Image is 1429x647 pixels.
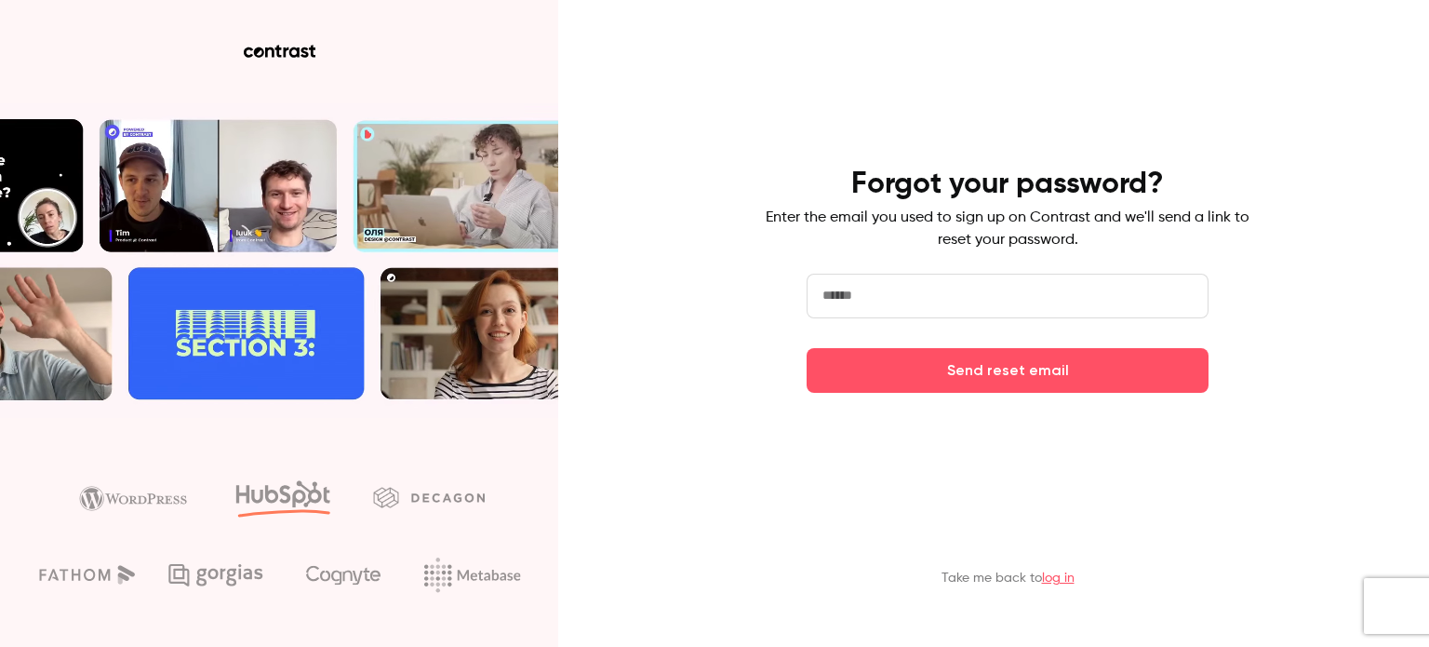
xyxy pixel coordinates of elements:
[851,166,1164,203] h4: Forgot your password?
[1042,572,1075,585] a: log in
[373,487,485,507] img: decagon
[766,207,1249,251] p: Enter the email you used to sign up on Contrast and we'll send a link to reset your password.
[942,569,1075,587] p: Take me back to
[807,348,1209,393] button: Send reset email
